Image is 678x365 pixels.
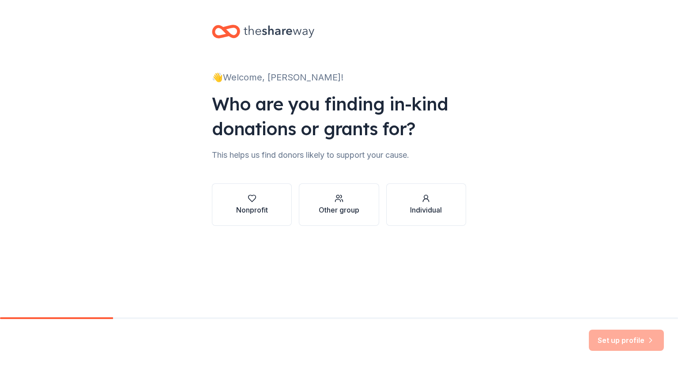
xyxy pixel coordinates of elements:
div: Individual [410,205,442,215]
div: This helps us find donors likely to support your cause. [212,148,466,162]
div: 👋 Welcome, [PERSON_NAME]! [212,70,466,84]
div: Nonprofit [236,205,268,215]
button: Individual [386,183,466,226]
div: Who are you finding in-kind donations or grants for? [212,91,466,141]
div: Other group [319,205,359,215]
button: Nonprofit [212,183,292,226]
button: Other group [299,183,379,226]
